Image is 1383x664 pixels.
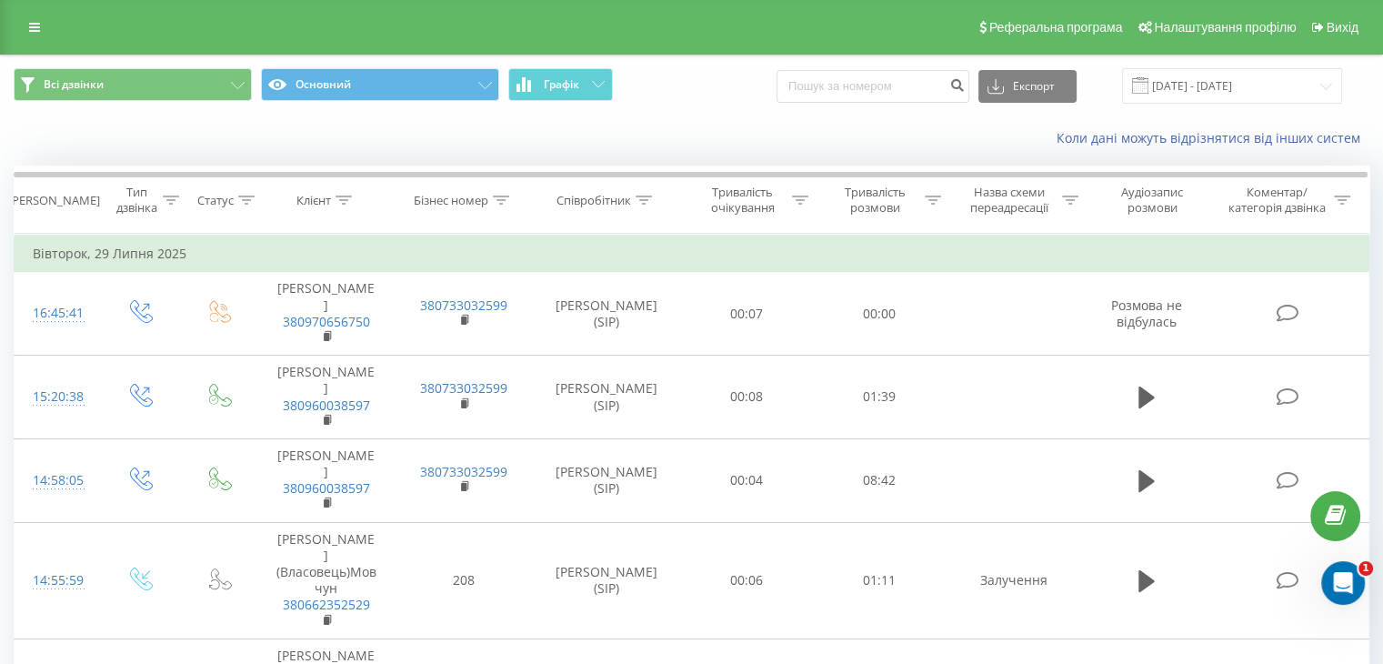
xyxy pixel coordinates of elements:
[257,356,395,439] td: [PERSON_NAME]
[681,522,813,639] td: 00:06
[14,68,252,101] button: Всі дзвінки
[283,397,370,414] a: 380960038597
[1358,561,1373,576] span: 1
[257,522,395,639] td: [PERSON_NAME](Власовець)Мовчун
[115,185,157,216] div: Тип дзвінка
[533,272,681,356] td: [PERSON_NAME] (SIP)
[978,70,1077,103] button: Експорт
[1099,185,1206,216] div: Аудіозапис розмови
[962,185,1057,216] div: Назва схеми переадресації
[556,193,631,208] div: Співробітник
[33,379,81,415] div: 15:20:38
[829,185,920,216] div: Тривалість розмови
[414,193,488,208] div: Бізнес номер
[533,356,681,439] td: [PERSON_NAME] (SIP)
[283,479,370,497] a: 380960038597
[681,356,813,439] td: 00:08
[544,78,579,91] span: Графік
[697,185,788,216] div: Тривалість очікування
[777,70,969,103] input: Пошук за номером
[813,438,945,522] td: 08:42
[33,463,81,498] div: 14:58:05
[257,438,395,522] td: [PERSON_NAME]
[813,522,945,639] td: 01:11
[283,313,370,330] a: 380970656750
[420,297,507,314] a: 380733032599
[44,77,104,92] span: Всі дзвінки
[33,563,81,599] div: 14:55:59
[395,522,532,639] td: 208
[420,463,507,480] a: 380733032599
[33,296,81,331] div: 16:45:41
[945,522,1082,639] td: Залучення
[1057,129,1369,146] a: Коли дані можуть відрізнятися вiд інших систем
[261,68,499,101] button: Основний
[508,68,613,101] button: Графік
[1111,297,1182,330] span: Розмова не відбулась
[283,596,370,613] a: 380662352529
[15,236,1369,272] td: Вівторок, 29 Липня 2025
[1327,20,1358,35] span: Вихід
[296,193,331,208] div: Клієнт
[681,438,813,522] td: 00:04
[813,356,945,439] td: 01:39
[197,193,234,208] div: Статус
[257,272,395,356] td: [PERSON_NAME]
[1154,20,1296,35] span: Налаштування профілю
[533,438,681,522] td: [PERSON_NAME] (SIP)
[989,20,1123,35] span: Реферальна програма
[1321,561,1365,605] iframe: Intercom live chat
[8,193,100,208] div: [PERSON_NAME]
[813,272,945,356] td: 00:00
[533,522,681,639] td: [PERSON_NAME] (SIP)
[681,272,813,356] td: 00:07
[1223,185,1329,216] div: Коментар/категорія дзвінка
[420,379,507,397] a: 380733032599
